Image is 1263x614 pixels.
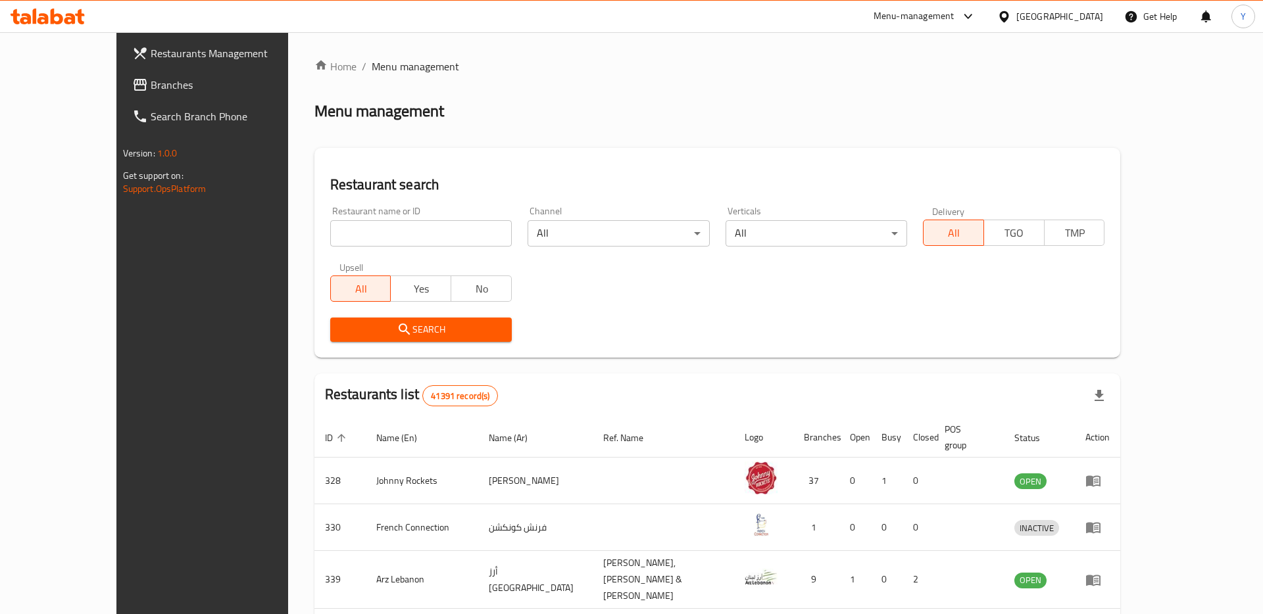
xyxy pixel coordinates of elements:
[366,504,479,551] td: French Connection
[314,59,357,74] a: Home
[396,279,446,298] span: Yes
[366,551,479,609] td: Arz Lebanon
[929,224,979,243] span: All
[151,108,317,124] span: Search Branch Phone
[1014,521,1059,536] span: INACTIVE
[1075,417,1120,458] th: Action
[745,461,778,494] img: Johnny Rockets
[903,458,934,504] td: 0
[376,430,434,446] span: Name (En)
[314,101,444,122] h2: Menu management
[793,504,839,551] td: 1
[945,421,989,453] span: POS group
[989,224,1039,243] span: TGO
[314,551,366,609] td: 339
[123,167,184,184] span: Get support on:
[122,101,328,132] a: Search Branch Phone
[1085,473,1110,488] div: Menu
[478,504,593,551] td: فرنش كونكشن
[1085,572,1110,588] div: Menu
[528,220,709,247] div: All
[1083,380,1115,412] div: Export file
[123,145,155,162] span: Version:
[874,9,954,24] div: Menu-management
[1241,9,1246,24] span: Y
[839,417,871,458] th: Open
[1085,519,1110,535] div: Menu
[122,37,328,69] a: Restaurants Management
[871,417,903,458] th: Busy
[330,318,512,342] button: Search
[325,385,499,406] h2: Restaurants list
[330,175,1105,195] h2: Restaurant search
[390,275,451,302] button: Yes
[478,551,593,609] td: أرز [GEOGRAPHIC_DATA]
[903,417,934,458] th: Closed
[341,321,501,338] span: Search
[151,77,317,93] span: Branches
[871,551,903,609] td: 0
[793,551,839,609] td: 9
[903,504,934,551] td: 0
[839,458,871,504] td: 0
[1014,520,1059,536] div: INACTIVE
[457,279,507,298] span: No
[489,430,545,446] span: Name (Ar)
[923,220,984,246] button: All
[451,275,512,302] button: No
[314,458,366,504] td: 328
[983,220,1045,246] button: TGO
[478,458,593,504] td: [PERSON_NAME]
[123,180,207,197] a: Support.OpsPlatform
[1014,573,1047,588] div: OPEN
[1016,9,1103,24] div: [GEOGRAPHIC_DATA]
[1014,573,1047,588] span: OPEN
[151,45,317,61] span: Restaurants Management
[314,504,366,551] td: 330
[871,504,903,551] td: 0
[593,551,734,609] td: [PERSON_NAME],[PERSON_NAME] & [PERSON_NAME]
[1050,224,1100,243] span: TMP
[603,430,660,446] span: Ref. Name
[157,145,178,162] span: 1.0.0
[330,220,512,247] input: Search for restaurant name or ID..
[745,561,778,594] img: Arz Lebanon
[726,220,907,247] div: All
[330,275,391,302] button: All
[932,206,965,216] label: Delivery
[366,458,479,504] td: Johnny Rockets
[325,430,350,446] span: ID
[422,385,498,406] div: Total records count
[1044,220,1105,246] button: TMP
[793,458,839,504] td: 37
[372,59,459,74] span: Menu management
[839,551,871,609] td: 1
[793,417,839,458] th: Branches
[314,59,1121,74] nav: breadcrumb
[903,551,934,609] td: 2
[336,279,386,298] span: All
[1014,473,1047,489] div: OPEN
[122,69,328,101] a: Branches
[1014,474,1047,489] span: OPEN
[745,508,778,541] img: French Connection
[339,262,364,272] label: Upsell
[423,390,497,402] span: 41391 record(s)
[871,458,903,504] td: 1
[734,417,793,458] th: Logo
[362,59,366,74] li: /
[839,504,871,551] td: 0
[1014,430,1057,446] span: Status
